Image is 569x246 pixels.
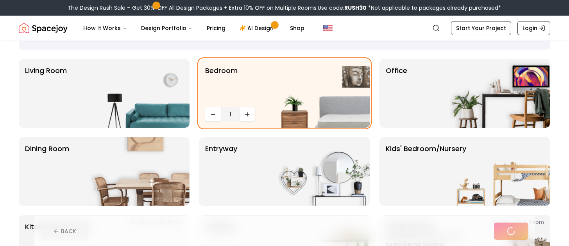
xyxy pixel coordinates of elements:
[386,65,407,121] p: Office
[284,20,311,36] a: Shop
[19,20,68,36] a: Spacejoy
[517,21,550,35] a: Login
[89,59,190,128] img: Living Room
[68,4,501,12] div: The Design Rush Sale – Get 30% OFF All Design Packages + Extra 10% OFF on Multiple Rooms.
[135,20,199,36] button: Design Portfolio
[240,107,255,121] button: Increase quantity
[345,4,367,12] b: RUSH30
[77,20,311,36] nav: Main
[89,137,190,206] img: Dining Room
[270,137,370,206] img: entryway
[318,4,367,12] span: Use code:
[77,20,133,36] button: How It Works
[270,59,370,128] img: Bedroom
[205,65,238,104] p: Bedroom
[19,20,68,36] img: Spacejoy Logo
[451,21,511,35] a: Start Your Project
[224,110,236,119] span: 1
[25,65,67,121] p: Living Room
[25,143,69,200] p: Dining Room
[450,137,550,206] img: Kids' Bedroom/Nursery
[19,16,550,41] nav: Global
[205,107,221,121] button: Decrease quantity
[233,20,282,36] a: AI Design
[200,20,232,36] a: Pricing
[450,59,550,128] img: Office
[205,143,237,200] p: entryway
[323,23,333,33] img: United States
[367,4,501,12] span: *Not applicable to packages already purchased*
[386,143,466,200] p: Kids' Bedroom/Nursery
